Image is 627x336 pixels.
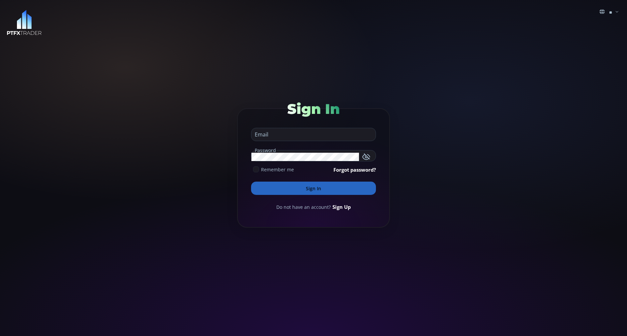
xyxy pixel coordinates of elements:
span: Sign In [287,100,340,118]
span: Remember me [261,166,294,173]
a: Forgot password? [333,166,376,173]
button: Sign In [251,182,376,195]
img: LOGO [7,10,42,36]
a: Sign Up [332,203,351,210]
div: Do not have an account? [251,203,376,210]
